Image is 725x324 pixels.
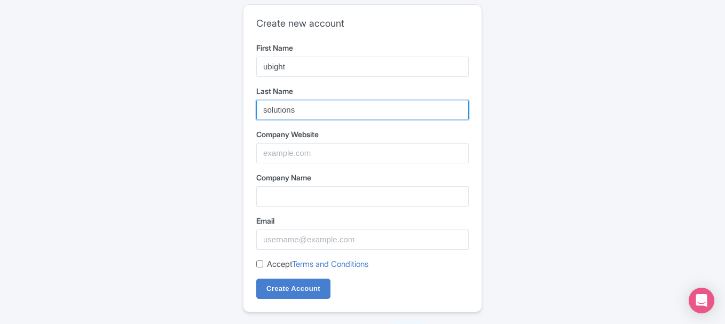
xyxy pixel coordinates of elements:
h2: Create new account [256,18,469,29]
div: Open Intercom Messenger [689,288,714,313]
label: Email [256,215,469,226]
label: Company Name [256,172,469,183]
label: Accept [267,258,368,271]
input: example.com [256,143,469,163]
input: Create Account [256,279,330,299]
a: Terms and Conditions [292,259,368,269]
label: First Name [256,42,469,53]
input: username@example.com [256,230,469,250]
label: Last Name [256,85,469,97]
label: Company Website [256,129,469,140]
